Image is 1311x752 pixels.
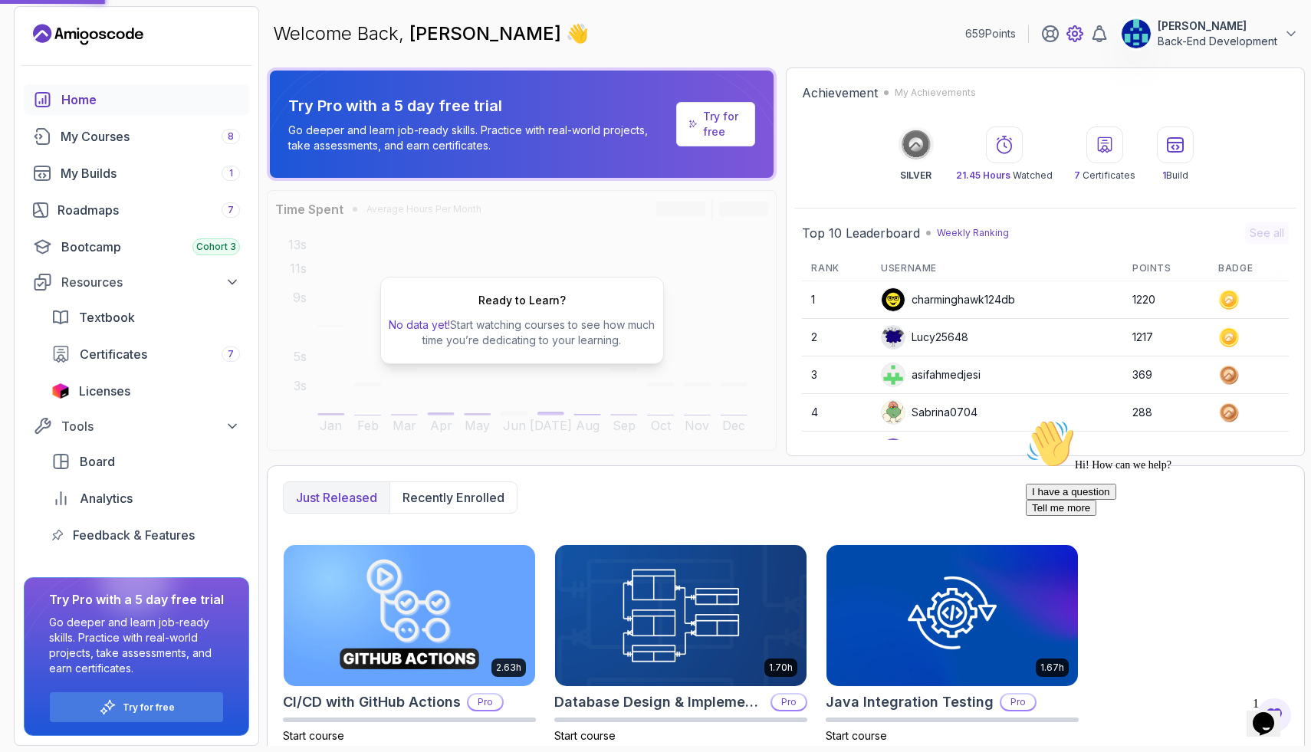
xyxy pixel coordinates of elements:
[80,345,147,363] span: Certificates
[1123,319,1209,356] td: 1217
[389,318,450,331] span: No data yet!
[273,21,589,46] p: Welcome Back,
[769,662,793,674] p: 1.70h
[1209,256,1289,281] th: Badge
[24,268,249,296] button: Resources
[296,488,377,507] p: Just released
[24,232,249,262] a: bootcamp
[882,401,905,424] img: default monster avatar
[478,293,566,308] h2: Ready to Learn?
[882,438,905,461] img: user profile image
[826,545,1078,686] img: Java Integration Testing card
[61,127,240,146] div: My Courses
[24,195,249,225] a: roadmaps
[1020,413,1296,683] iframe: chat widget
[49,615,224,676] p: Go deeper and learn job-ready skills. Practice with real-world projects, take assessments, and ea...
[402,488,504,507] p: Recently enrolled
[49,691,224,723] button: Try for free
[61,238,240,256] div: Bootcamp
[284,545,535,686] img: CI/CD with GitHub Actions card
[772,695,806,710] p: Pro
[826,691,994,713] h2: Java Integration Testing
[73,526,195,544] span: Feedback & Features
[900,169,932,182] p: SILVER
[554,729,616,742] span: Start course
[79,308,135,327] span: Textbook
[24,158,249,189] a: builds
[872,256,1123,281] th: Username
[566,21,589,46] span: 👋
[965,26,1016,41] p: 659 Points
[881,325,968,350] div: Lucy25648
[61,417,240,435] div: Tools
[956,169,1010,181] span: 21.45 Hours
[80,452,115,471] span: Board
[937,227,1009,239] p: Weekly Ranking
[555,545,807,686] img: Database Design & Implementation card
[882,363,905,386] img: user profile image
[1121,18,1299,49] button: user profile image[PERSON_NAME]Back-End Development
[496,662,521,674] p: 2.63h
[42,520,249,550] a: feedback
[802,281,872,319] td: 1
[826,544,1079,744] a: Java Integration Testing card1.67hJava Integration TestingProStart course
[283,691,461,713] h2: CI/CD with GitHub Actions
[802,319,872,356] td: 2
[61,164,240,182] div: My Builds
[1001,695,1035,710] p: Pro
[6,71,97,87] button: I have a question
[58,201,240,219] div: Roadmaps
[288,95,670,117] p: Try Pro with a 5 day free trial
[288,123,670,153] p: Go deeper and learn job-ready skills. Practice with real-world projects, take assessments, and ea...
[409,22,566,44] span: [PERSON_NAME]
[42,339,249,369] a: certificates
[468,695,502,710] p: Pro
[24,412,249,440] button: Tools
[554,544,807,744] a: Database Design & Implementation card1.70hDatabase Design & ImplementationProStart course
[1123,394,1209,432] td: 288
[51,383,70,399] img: jetbrains icon
[6,6,55,55] img: :wave:
[554,691,764,713] h2: Database Design & Implementation
[881,400,978,425] div: Sabrina0704
[1162,169,1188,182] p: Build
[284,482,389,513] button: Just released
[802,394,872,432] td: 4
[229,167,233,179] span: 1
[79,382,130,400] span: Licenses
[881,363,981,387] div: asifahmedjesi
[802,84,878,102] h2: Achievement
[1247,691,1296,737] iframe: chat widget
[1123,256,1209,281] th: Points
[228,348,234,360] span: 7
[123,701,175,714] a: Try for free
[42,376,249,406] a: licenses
[80,489,133,507] span: Analytics
[802,224,920,242] h2: Top 10 Leaderboard
[956,169,1053,182] p: Watched
[389,482,517,513] button: Recently enrolled
[802,256,872,281] th: Rank
[881,287,1015,312] div: charminghawk124db
[895,87,976,99] p: My Achievements
[42,446,249,477] a: board
[33,22,143,47] a: Landing page
[1074,169,1080,181] span: 7
[1158,18,1277,34] p: [PERSON_NAME]
[882,288,905,311] img: user profile image
[196,241,236,253] span: Cohort 3
[1245,222,1289,244] button: See all
[24,84,249,115] a: home
[228,130,234,143] span: 8
[61,273,240,291] div: Resources
[6,87,77,103] button: Tell me more
[1123,356,1209,394] td: 369
[802,356,872,394] td: 3
[826,729,887,742] span: Start course
[1162,169,1166,181] span: 1
[1123,281,1209,319] td: 1220
[1122,19,1151,48] img: user profile image
[703,109,742,140] a: Try for free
